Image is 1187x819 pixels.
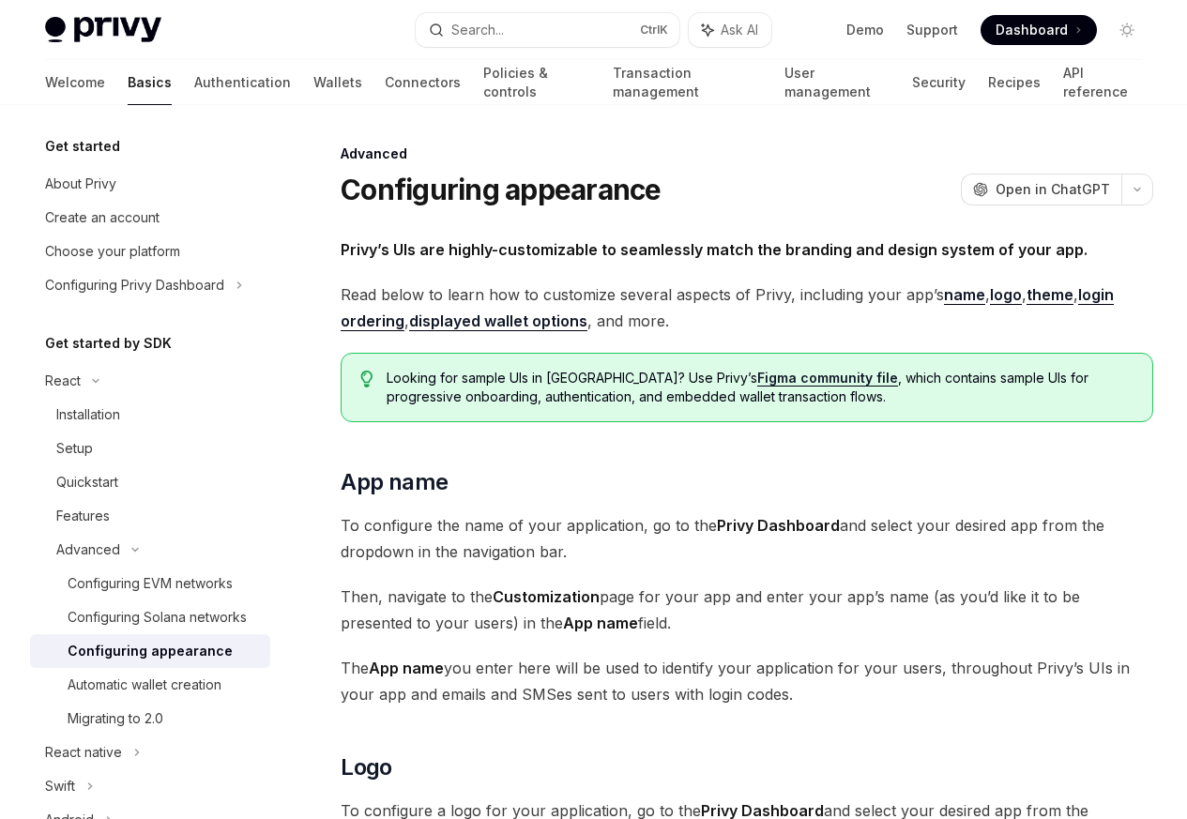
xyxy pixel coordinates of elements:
a: Transaction management [613,60,761,105]
a: Create an account [30,201,270,235]
div: Configuring appearance [68,640,233,662]
a: Support [906,21,958,39]
a: Configuring Solana networks [30,600,270,634]
div: Create an account [45,206,160,229]
button: Ask AI [689,13,771,47]
strong: Privy Dashboard [717,516,840,535]
strong: Privy’s UIs are highly-customizable to seamlessly match the branding and design system of your app. [341,240,1088,259]
a: Setup [30,432,270,465]
h5: Get started [45,135,120,158]
span: Dashboard [996,21,1068,39]
a: Wallets [313,60,362,105]
a: Dashboard [981,15,1097,45]
div: Search... [451,19,504,41]
a: Demo [846,21,884,39]
strong: Customization [493,587,600,606]
a: Authentication [194,60,291,105]
a: API reference [1063,60,1142,105]
a: User management [784,60,890,105]
svg: Tip [360,371,373,387]
span: Looking for sample UIs in [GEOGRAPHIC_DATA]? Use Privy’s , which contains sample UIs for progress... [387,369,1134,406]
a: Security [912,60,966,105]
a: logo [990,285,1022,305]
div: Features [56,505,110,527]
a: theme [1027,285,1073,305]
a: About Privy [30,167,270,201]
span: The you enter here will be used to identify your application for your users, throughout Privy’s U... [341,655,1153,707]
a: name [944,285,985,305]
span: App name [341,467,448,497]
div: Advanced [56,538,120,561]
div: Automatic wallet creation [68,674,221,696]
img: light logo [45,17,161,43]
strong: App name [369,659,444,677]
a: Choose your platform [30,235,270,268]
a: Figma community file [757,370,898,387]
a: Configuring EVM networks [30,567,270,600]
div: React native [45,741,122,764]
a: Quickstart [30,465,270,499]
a: Features [30,499,270,533]
span: Open in ChatGPT [996,180,1110,199]
a: Automatic wallet creation [30,668,270,702]
div: Configuring EVM networks [68,572,233,595]
span: Read below to learn how to customize several aspects of Privy, including your app’s , , , , , and... [341,281,1153,334]
strong: App name [563,614,638,632]
div: Setup [56,437,93,460]
div: Configuring Solana networks [68,606,247,629]
span: To configure the name of your application, go to the and select your desired app from the dropdow... [341,512,1153,565]
div: Quickstart [56,471,118,493]
button: Open in ChatGPT [961,174,1121,205]
a: Installation [30,398,270,432]
button: Toggle dark mode [1112,15,1142,45]
div: Choose your platform [45,240,180,263]
span: Ask AI [721,21,758,39]
div: About Privy [45,173,116,195]
div: React [45,370,81,392]
a: Basics [128,60,172,105]
a: Migrating to 2.0 [30,702,270,736]
div: Migrating to 2.0 [68,707,163,730]
div: Advanced [341,144,1153,163]
a: Policies & controls [483,60,590,105]
div: Configuring Privy Dashboard [45,274,224,296]
span: Logo [341,752,392,782]
div: Swift [45,775,75,797]
button: Search...CtrlK [416,13,679,47]
a: displayed wallet options [409,311,587,331]
h5: Get started by SDK [45,332,172,355]
a: Connectors [385,60,461,105]
span: Then, navigate to the page for your app and enter your app’s name (as you’d like it to be present... [341,584,1153,636]
div: Installation [56,403,120,426]
a: Recipes [988,60,1041,105]
span: Ctrl K [640,23,668,38]
h1: Configuring appearance [341,173,662,206]
a: Configuring appearance [30,634,270,668]
a: Welcome [45,60,105,105]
